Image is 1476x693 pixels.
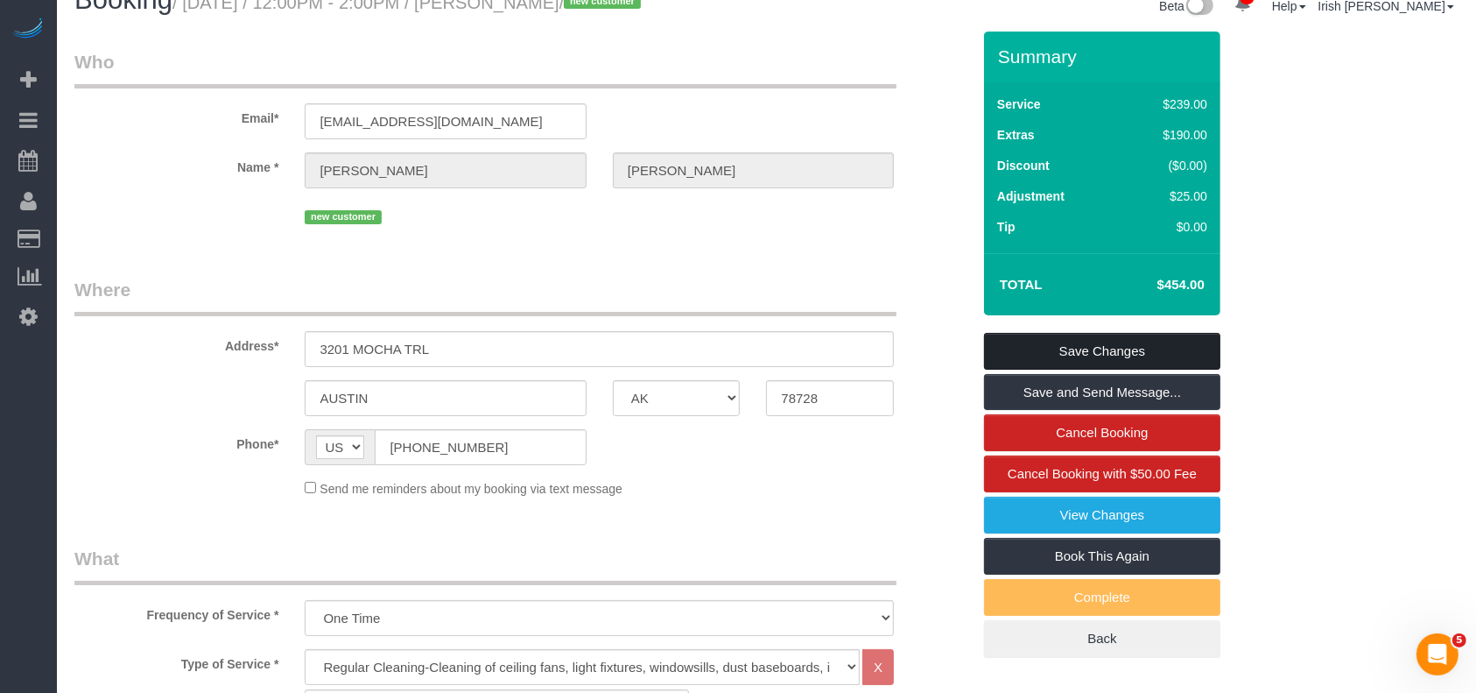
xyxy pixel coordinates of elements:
span: Cancel Booking with $50.00 Fee [1008,466,1197,481]
legend: Who [74,49,896,88]
div: $0.00 [1126,218,1207,236]
iframe: Intercom live chat [1416,633,1458,675]
div: $25.00 [1126,187,1207,205]
a: View Changes [984,497,1220,534]
label: Adjustment [997,187,1065,205]
input: City* [305,380,586,416]
legend: What [74,546,896,585]
label: Name * [61,152,292,176]
input: First Name* [305,152,586,188]
div: $239.00 [1126,95,1207,113]
a: Save Changes [984,333,1220,370]
a: Back [984,620,1220,657]
img: Automaid Logo [11,18,46,42]
label: Extras [997,126,1035,144]
label: Tip [997,218,1016,236]
label: Discount [997,157,1050,174]
a: Cancel Booking with $50.00 Fee [984,456,1220,492]
label: Type of Service * [61,649,292,673]
span: 5 [1452,633,1466,647]
div: $190.00 [1126,126,1207,144]
a: Save and Send Message... [984,374,1220,411]
strong: Total [1000,277,1043,292]
input: Email* [305,103,586,139]
label: Frequency of Service * [61,600,292,624]
label: Address* [61,331,292,355]
label: Service [997,95,1041,113]
span: new customer [305,210,381,224]
input: Last Name* [613,152,894,188]
label: Email* [61,103,292,127]
span: Send me reminders about my booking via text message [320,482,622,496]
label: Phone* [61,429,292,453]
a: Cancel Booking [984,414,1220,451]
h3: Summary [998,46,1212,67]
a: Book This Again [984,538,1220,575]
legend: Where [74,277,896,316]
input: Zip Code* [766,380,894,416]
div: ($0.00) [1126,157,1207,174]
input: Phone* [375,429,586,465]
h4: $454.00 [1105,278,1205,293]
